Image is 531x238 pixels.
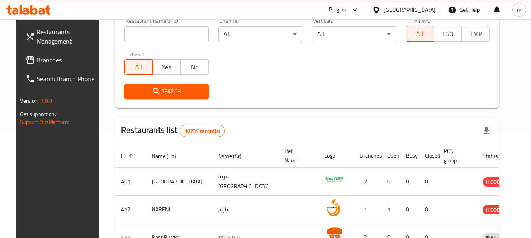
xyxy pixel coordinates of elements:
label: Upsell [130,51,144,57]
td: 1 [381,196,400,223]
a: Restaurants Management [19,22,105,51]
td: 0 [381,168,400,196]
div: HIDDEN [483,205,506,214]
span: ID [121,151,136,161]
button: TGO [434,26,462,42]
div: Total records count [180,125,225,137]
div: Export file [477,122,496,140]
span: POS group [444,146,467,165]
td: [GEOGRAPHIC_DATA] [145,168,212,196]
button: TMP [461,26,490,42]
a: Search Branch Phone [19,69,105,88]
span: 10239 record(s) [180,127,224,135]
span: Yes [156,62,177,73]
span: Get support on: [20,109,56,119]
span: m [517,5,522,14]
a: Support.OpsPlatform [20,117,70,127]
img: Spicy Village [324,170,344,190]
span: HIDDEN [483,178,506,187]
th: Closed [419,144,437,168]
span: No [184,62,206,73]
th: Logo [318,144,353,168]
td: 2 [353,168,381,196]
span: Search Branch Phone [37,74,99,84]
button: No [180,59,209,75]
td: NARENJ [145,196,212,223]
td: 0 [419,168,437,196]
span: Restaurants Management [37,27,99,46]
span: Version: [20,96,39,106]
label: Delivery [411,18,431,24]
button: Yes [152,59,180,75]
th: Branches [353,144,381,168]
button: All [124,59,153,75]
td: 0 [419,196,437,223]
th: Busy [400,144,419,168]
td: 0 [400,196,419,223]
span: All [409,28,431,40]
td: 0 [400,168,419,196]
span: Branches [37,55,99,65]
h2: Restaurants list [121,124,225,137]
span: Name (Ar) [218,151,252,161]
td: 401 [115,168,145,196]
span: Ref. Name [285,146,309,165]
td: 1 [353,196,381,223]
a: Branches [19,51,105,69]
button: Search [124,84,209,99]
div: All [218,26,303,42]
div: Plugins [329,5,346,15]
button: All [406,26,434,42]
td: قرية [GEOGRAPHIC_DATA] [212,168,278,196]
img: NARENJ [324,198,344,218]
div: [GEOGRAPHIC_DATA] [384,5,435,14]
span: 1.0.0 [40,96,53,106]
td: 412 [115,196,145,223]
span: All [128,62,149,73]
span: Status [483,151,508,161]
span: Search [130,87,202,96]
span: Name (En) [152,151,186,161]
span: TGO [437,28,459,40]
div: All [312,26,396,42]
span: TMP [465,28,487,40]
span: HIDDEN [483,205,506,214]
td: نارنج [212,196,278,223]
input: Search for restaurant name or ID.. [124,26,209,42]
th: Open [381,144,400,168]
